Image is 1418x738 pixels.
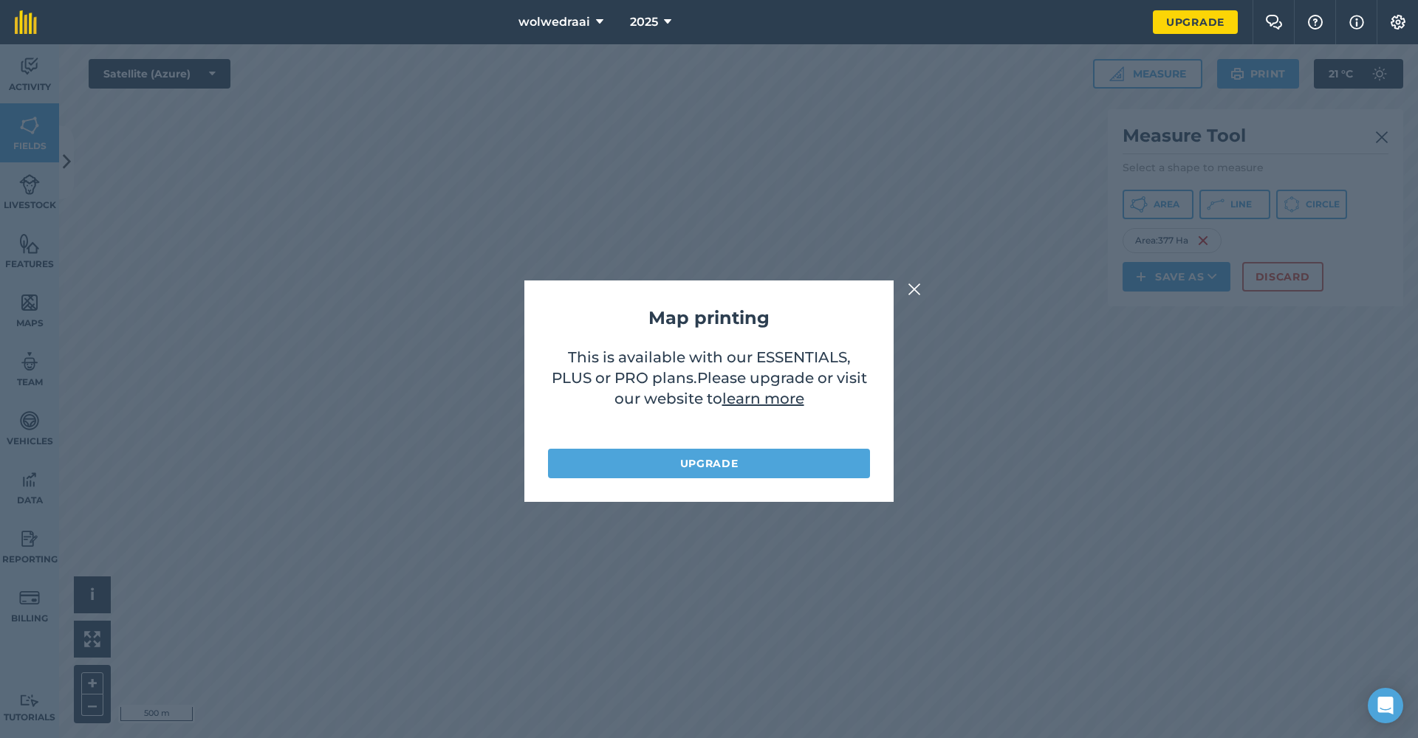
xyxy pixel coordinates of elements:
[548,449,870,478] a: Upgrade
[630,13,658,31] span: 2025
[1368,688,1403,723] div: Open Intercom Messenger
[614,369,867,407] span: Please upgrade or visit our website to
[1389,15,1407,30] img: A cog icon
[1265,15,1283,30] img: Two speech bubbles overlapping with the left bubble in the forefront
[15,10,37,34] img: fieldmargin Logo
[722,390,804,407] a: learn more
[548,347,870,434] p: This is available with our ESSENTIALS, PLUS or PRO plans .
[1349,13,1364,31] img: svg+xml;base64,PHN2ZyB4bWxucz0iaHR0cDovL3d3dy53My5vcmcvMjAwMC9zdmciIHdpZHRoPSIxNyIgaGVpZ2h0PSIxNy...
[1306,15,1324,30] img: A question mark icon
[1153,10,1238,34] a: Upgrade
[518,13,590,31] span: wolwedraai
[548,304,870,332] h2: Map printing
[908,280,921,298] img: svg+xml;base64,PHN2ZyB4bWxucz0iaHR0cDovL3d3dy53My5vcmcvMjAwMC9zdmciIHdpZHRoPSIyMiIgaGVpZ2h0PSIzMC...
